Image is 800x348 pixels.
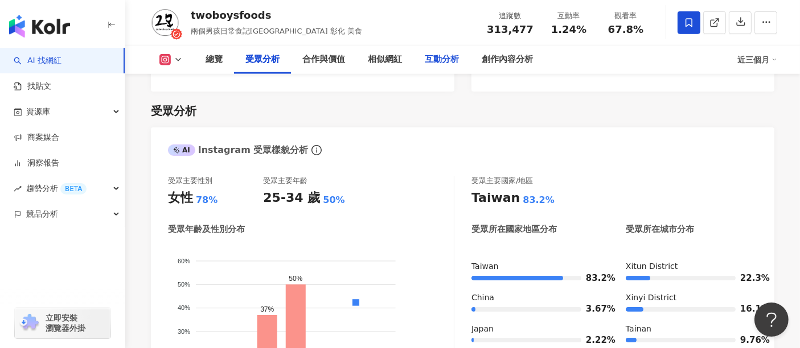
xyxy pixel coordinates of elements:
tspan: 40% [178,305,190,312]
div: 受眾主要年齡 [263,176,307,186]
span: 資源庫 [26,99,50,125]
div: 創作內容分析 [482,53,533,67]
tspan: 30% [178,328,190,335]
span: 16.1% [740,305,757,313]
img: KOL Avatar [148,6,182,40]
div: 互動率 [547,10,590,22]
img: logo [9,15,70,38]
div: Tainan [626,324,757,335]
span: 兩個男孩日常食記[GEOGRAPHIC_DATA] 彰化 美食 [191,27,362,35]
div: twoboysfoods [191,8,362,22]
div: 總覽 [206,53,223,67]
tspan: 60% [178,258,190,264]
span: rise [14,185,22,193]
div: Taiwan [471,189,520,207]
span: 3.67% [586,305,603,313]
div: 近三個月 [737,51,777,69]
div: 互動分析 [425,53,459,67]
span: 1.24% [551,24,586,35]
span: 趨勢分析 [26,176,87,201]
span: 2.22% [586,336,603,345]
div: 83.2% [523,194,555,206]
div: 相似網紅 [368,53,402,67]
span: 22.3% [740,274,757,283]
div: China [471,292,603,304]
tspan: 50% [178,281,190,288]
span: 313,477 [487,23,534,35]
iframe: Help Scout Beacon - Open [754,303,789,337]
div: AI [168,144,195,156]
div: 受眾主要國家/地區 [471,176,533,186]
span: 83.2% [586,274,603,283]
div: BETA [60,183,87,194]
div: Japan [471,324,603,335]
div: 受眾所在國家地區分布 [471,223,557,235]
a: 找貼文 [14,81,51,92]
div: 受眾所在城市分布 [626,223,694,235]
div: 受眾分析 [151,103,196,119]
div: 25-34 歲 [263,189,320,207]
div: Taiwan [471,261,603,272]
span: 競品分析 [26,201,58,227]
div: Xinyi District [626,292,757,304]
div: 50% [323,194,344,206]
span: 立即安裝 瀏覽器外掛 [46,313,85,333]
span: 67.8% [608,24,643,35]
div: 觀看率 [604,10,647,22]
div: Xitun District [626,261,757,272]
div: 受眾主要性別 [168,176,212,186]
a: 商案媒合 [14,132,59,143]
div: 受眾分析 [245,53,280,67]
div: 女性 [168,189,193,207]
a: chrome extension立即安裝 瀏覽器外掛 [15,308,110,338]
div: 78% [196,194,218,206]
div: 受眾年齡及性別分布 [168,223,245,235]
a: 洞察報告 [14,158,59,169]
div: Instagram 受眾樣貌分析 [168,144,308,156]
a: searchAI 找網紅 [14,55,61,67]
div: 合作與價值 [302,53,345,67]
img: chrome extension [18,314,40,332]
div: 追蹤數 [487,10,534,22]
span: 9.76% [740,336,757,345]
span: info-circle [310,143,323,157]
